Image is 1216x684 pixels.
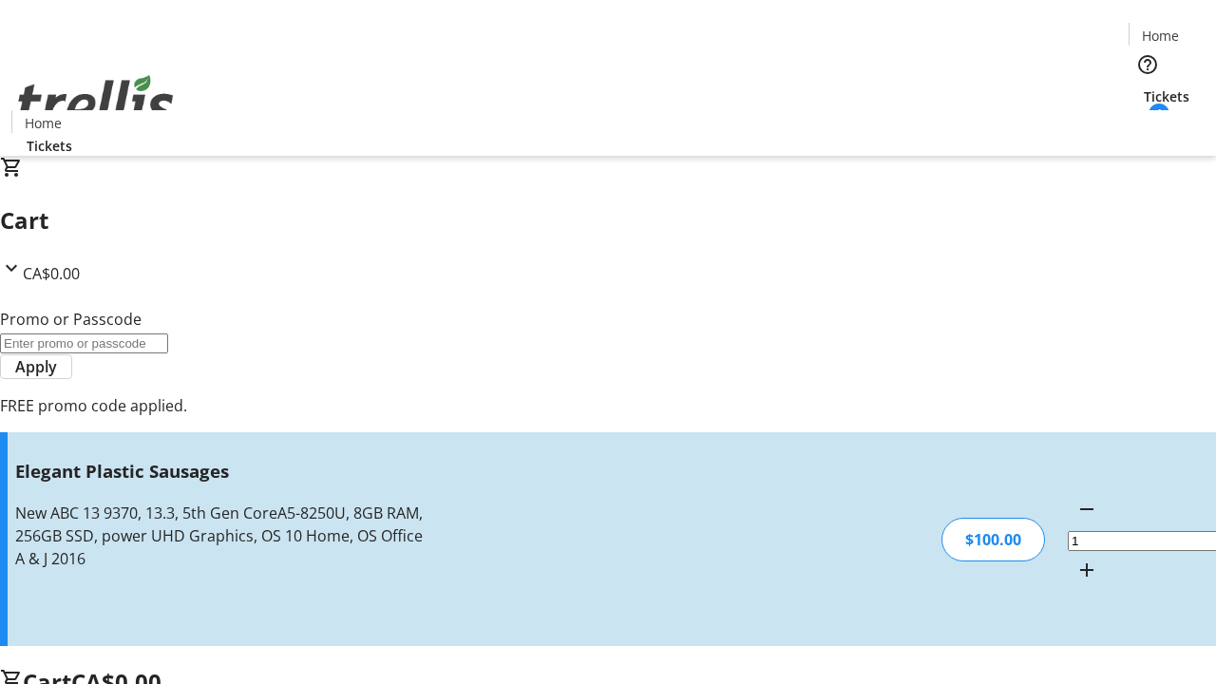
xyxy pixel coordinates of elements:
a: Home [1130,26,1190,46]
span: Home [25,113,62,133]
a: Home [12,113,73,133]
button: Decrement by one [1068,490,1106,528]
button: Increment by one [1068,551,1106,589]
span: Tickets [27,136,72,156]
span: Apply [15,355,57,378]
button: Cart [1129,106,1167,144]
div: New ABC 13 9370, 13.3, 5th Gen CoreA5-8250U, 8GB RAM, 256GB SSD, power UHD Graphics, OS 10 Home, ... [15,502,430,570]
button: Help [1129,46,1167,84]
h3: Elegant Plastic Sausages [15,458,430,484]
span: CA$0.00 [23,263,80,284]
a: Tickets [1129,86,1205,106]
div: $100.00 [941,518,1045,561]
a: Tickets [11,136,87,156]
span: Tickets [1144,86,1189,106]
img: Orient E2E Organization lSYSmkcoBg's Logo [11,54,180,149]
span: Home [1142,26,1179,46]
